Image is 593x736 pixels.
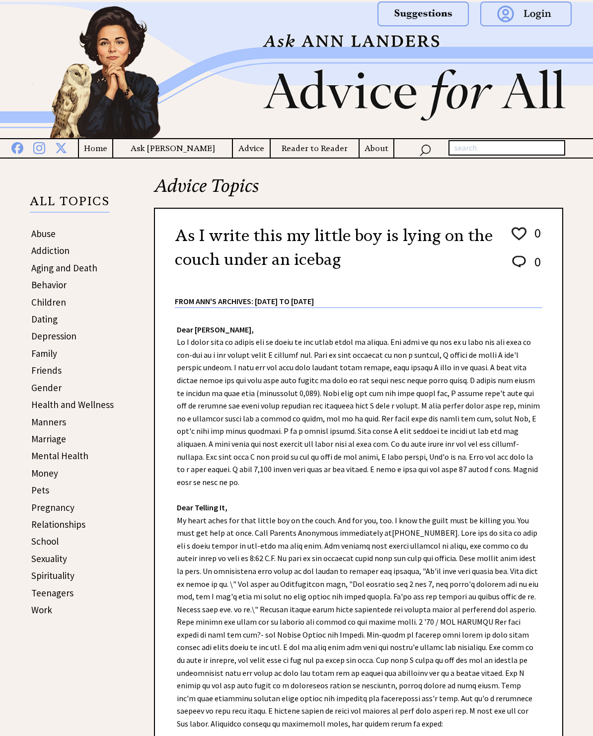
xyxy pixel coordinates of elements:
[177,502,227,512] strong: Dear Telling It,
[271,142,359,155] a: Reader to Reader
[11,140,23,154] img: facebook%20blue.png
[360,142,393,155] a: About
[31,484,49,496] a: Pets
[175,281,542,307] div: From Ann's Archives: [DATE] to [DATE]
[448,140,565,156] input: search
[31,279,67,291] a: Behavior
[31,501,74,513] a: Pregnancy
[31,330,76,342] a: Depression
[31,570,74,581] a: Spirituality
[31,416,66,428] a: Manners
[55,140,67,154] img: x%20blue.png
[33,140,45,154] img: instagram%20blue.png
[31,296,66,308] a: Children
[31,262,97,274] a: Aging and Death
[31,535,59,547] a: School
[31,245,70,256] a: Addiction
[529,253,541,280] td: 0
[510,254,528,270] img: message_round%202.png
[529,225,541,252] td: 0
[31,450,88,462] a: Mental Health
[175,224,493,271] h2: As I write this my little boy is lying on the couch under an icebag
[31,364,62,376] a: Friends
[31,518,85,530] a: Relationships
[392,528,458,538] a: [PHONE_NUMBER]
[419,142,431,157] img: search_nav.png
[31,433,66,445] a: Marriage
[31,313,58,325] a: Dating
[31,382,62,394] a: Gender
[113,142,231,155] a: Ask [PERSON_NAME]
[510,225,528,243] img: heart_outline%201.png
[31,399,114,410] a: Health and Wellness
[31,467,58,479] a: Money
[79,142,112,155] a: Home
[177,325,254,334] strong: Dear [PERSON_NAME],
[154,174,563,208] h2: Advice Topics
[31,587,74,599] a: Teenagers
[31,347,57,359] a: Family
[31,553,67,565] a: Sexuality
[31,604,52,616] a: Work
[31,228,56,240] a: Abuse
[377,1,469,26] img: suggestions.png
[233,142,270,155] a: Advice
[480,1,572,26] img: login.png
[30,196,110,213] p: ALL TOPICS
